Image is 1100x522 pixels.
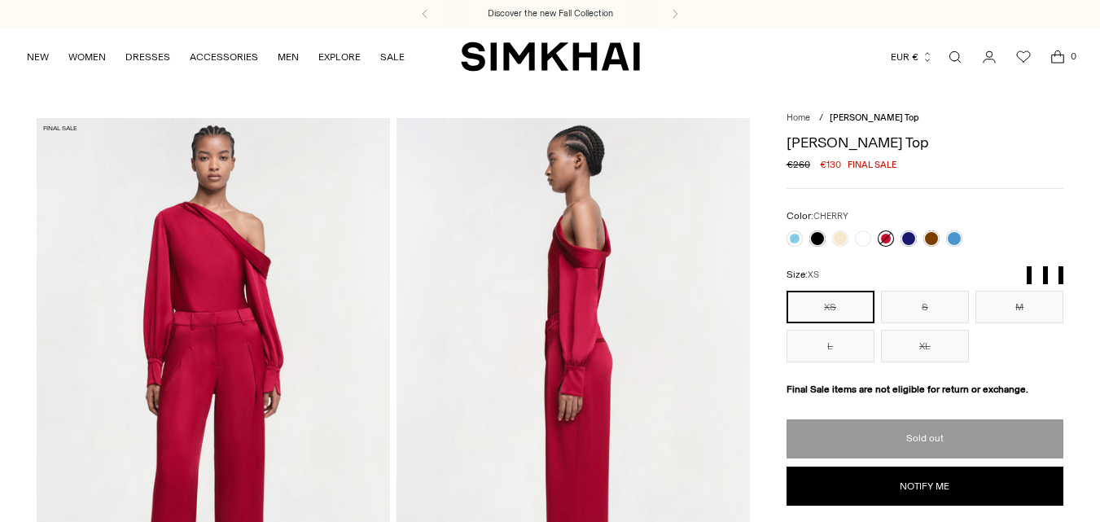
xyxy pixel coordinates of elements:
a: DRESSES [125,39,170,75]
a: Go to the account page [973,41,1006,73]
a: Open cart modal [1041,41,1074,73]
nav: breadcrumbs [787,112,1064,125]
label: Color: [787,208,848,224]
button: S [881,291,969,323]
a: EXPLORE [318,39,361,75]
s: €260 [787,157,810,172]
strong: Final Sale items are not eligible for return or exchange. [787,384,1028,395]
label: Size: [787,267,819,283]
button: M [975,291,1063,323]
button: XS [787,291,874,323]
span: XS [808,270,819,280]
button: EUR € [891,39,933,75]
a: SIMKHAI [461,41,640,72]
a: SALE [380,39,405,75]
span: €130 [820,157,841,172]
span: 0 [1066,49,1080,64]
span: CHERRY [813,211,848,222]
div: / [819,112,823,125]
button: L [787,330,874,362]
a: Open search modal [939,41,971,73]
span: [PERSON_NAME] Top [830,112,919,123]
a: MEN [278,39,299,75]
a: Home [787,112,810,123]
button: XL [881,330,969,362]
button: Notify me [787,467,1064,506]
a: ACCESSORIES [190,39,258,75]
a: Discover the new Fall Collection [488,7,613,20]
h1: [PERSON_NAME] Top [787,135,1064,150]
a: Wishlist [1007,41,1040,73]
a: WOMEN [68,39,106,75]
a: NEW [27,39,49,75]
